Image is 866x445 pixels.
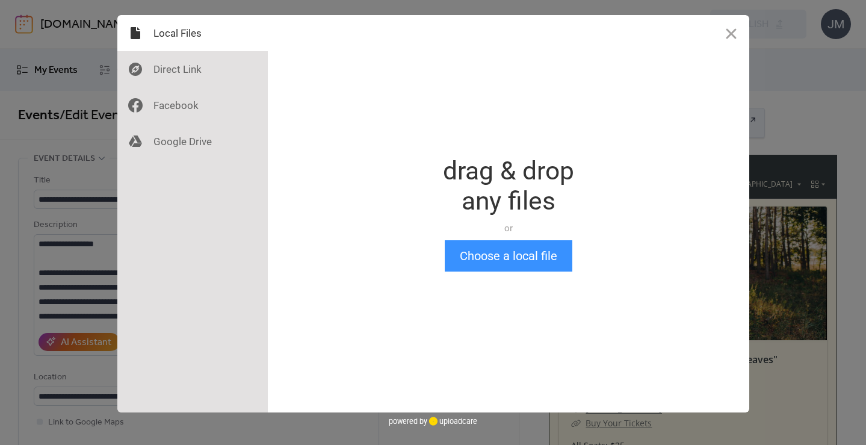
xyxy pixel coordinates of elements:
[117,87,268,123] div: Facebook
[117,15,268,51] div: Local Files
[443,156,574,216] div: drag & drop any files
[427,417,477,426] a: uploadcare
[117,51,268,87] div: Direct Link
[117,123,268,160] div: Google Drive
[443,222,574,234] div: or
[389,412,477,431] div: powered by
[445,240,572,272] button: Choose a local file
[713,15,749,51] button: Close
